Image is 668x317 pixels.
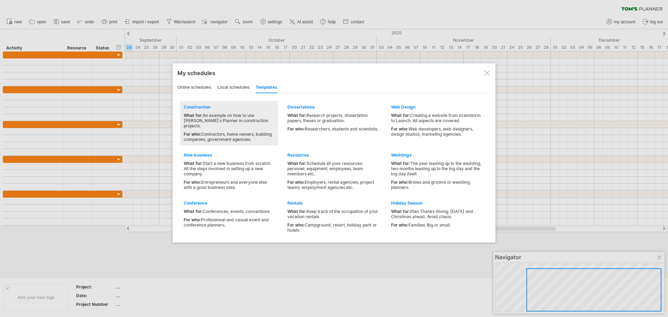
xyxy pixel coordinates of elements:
div: Weddings [391,152,482,158]
div: Research projects, dissertation papers, theses or graduation. [287,113,378,123]
span: What for: [184,161,203,166]
div: Web developers, web designers, design studios, marketing agencies. [391,126,482,137]
div: An example on how to use [PERSON_NAME]'s Planner in construction projects. [184,113,275,128]
div: Researchers, students and scientists. [287,126,378,132]
span: What for: [287,209,307,214]
span: For who: [184,180,201,185]
div: Resources [287,152,378,158]
div: Keep track of the occupation of your vacation rentals [287,209,378,219]
span: What for: [391,113,410,118]
span: What for: [287,161,307,166]
div: Conferences, events, conventions [184,209,275,214]
div: Holiday Season [391,200,482,206]
span: What for: [184,113,203,118]
div: Start a new business from scratch. All the steps involved in setting up a new company. [184,161,275,176]
div: Campground, resort, holiday park or hotels [287,222,378,233]
div: Conference [184,200,275,206]
div: Rentals [287,200,378,206]
div: Contractors, home owners, building companies, government agencies. [184,132,275,142]
div: online schedules [177,82,211,93]
div: Dissertations [287,104,378,110]
span: For who: [184,132,201,137]
span: For who: [391,180,408,185]
div: Families. Big or small. [391,222,482,228]
span: What for: [184,209,203,214]
span: For who: [391,222,408,228]
span: What for: [391,161,410,166]
span: For who: [287,126,305,132]
span: What for: [287,113,307,118]
span: For who: [391,126,408,132]
span: For who: [287,222,305,228]
span: For who: [287,180,305,185]
div: Schedule all your resources: personel, equipment, employees, team members etc.. [287,161,378,176]
div: Employers, rental agencies, project teams, employment agencies etc. [287,180,378,190]
div: Creating a website from brainstorm to Launch. All aspects are covered. [391,113,482,123]
div: Professional and casual event and conference planners. [184,217,275,228]
div: Web Design [391,104,482,110]
div: Construction [184,104,275,110]
div: Brides and grooms or wedding planners. [391,180,482,190]
div: The year leading up to the wedding, two months leading up to the big day and the big day itself. [391,161,482,176]
div: New business [184,152,275,158]
div: My schedules [177,70,491,77]
div: templates [256,82,277,93]
span: For who: [184,217,201,222]
span: What for: [391,209,410,214]
div: Entrepreneurs and everyone else with a good business idea. [184,180,275,190]
div: local schedules [217,82,249,93]
div: Plan Thanks Giving, [DATE] and Christmas ahead. Avoid chaos. [391,209,482,219]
